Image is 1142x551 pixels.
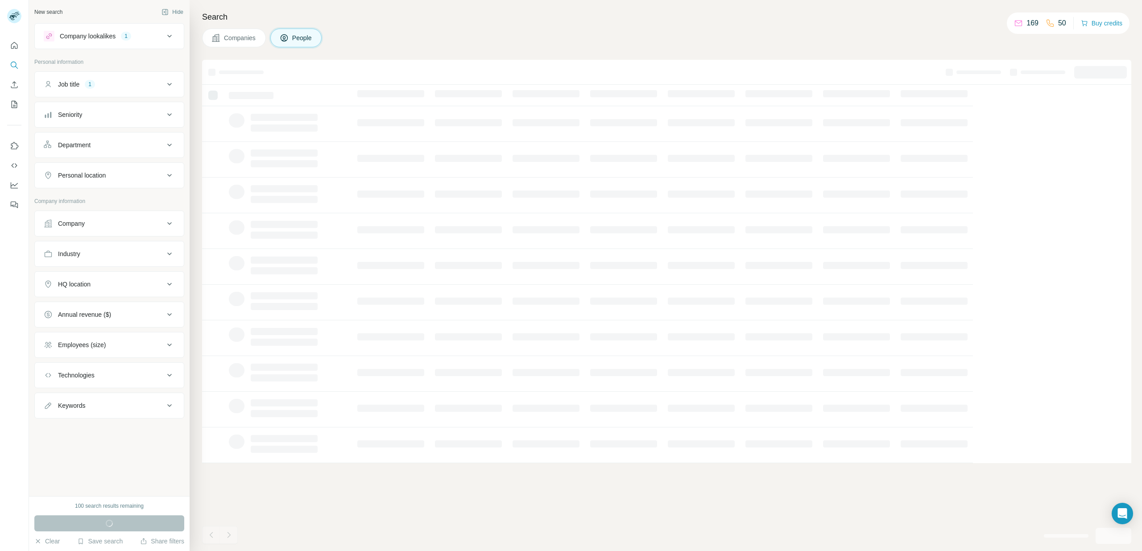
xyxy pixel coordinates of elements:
div: 1 [85,80,95,88]
button: Keywords [35,395,184,416]
div: Open Intercom Messenger [1112,503,1133,524]
span: People [292,33,313,42]
button: Industry [35,243,184,265]
button: Quick start [7,37,21,54]
div: Job title [58,80,79,89]
p: 50 [1058,18,1066,29]
div: HQ location [58,280,91,289]
button: Annual revenue ($) [35,304,184,325]
span: Companies [224,33,257,42]
div: Seniority [58,110,82,119]
div: Department [58,141,91,149]
button: Department [35,134,184,156]
button: Use Surfe API [7,157,21,174]
button: Hide [155,5,190,19]
button: Job title1 [35,74,184,95]
button: Company [35,213,184,234]
button: Save search [77,537,123,546]
button: Clear [34,537,60,546]
p: 169 [1026,18,1039,29]
div: 1 [121,32,131,40]
button: Search [7,57,21,73]
button: Share filters [140,537,184,546]
div: Personal location [58,171,106,180]
div: New search [34,8,62,16]
div: Company lookalikes [60,32,116,41]
div: Annual revenue ($) [58,310,111,319]
button: Seniority [35,104,184,125]
button: My lists [7,96,21,112]
button: Personal location [35,165,184,186]
div: Technologies [58,371,95,380]
button: Feedback [7,197,21,213]
button: Enrich CSV [7,77,21,93]
button: Buy credits [1081,17,1122,29]
p: Personal information [34,58,184,66]
div: Employees (size) [58,340,106,349]
button: Technologies [35,365,184,386]
button: Use Surfe on LinkedIn [7,138,21,154]
div: Industry [58,249,80,258]
h4: Search [202,11,1131,23]
p: Company information [34,197,184,205]
div: Keywords [58,401,85,410]
button: HQ location [35,273,184,295]
button: Employees (size) [35,334,184,356]
div: Company [58,219,85,228]
div: 100 search results remaining [75,502,144,510]
button: Company lookalikes1 [35,25,184,47]
button: Dashboard [7,177,21,193]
